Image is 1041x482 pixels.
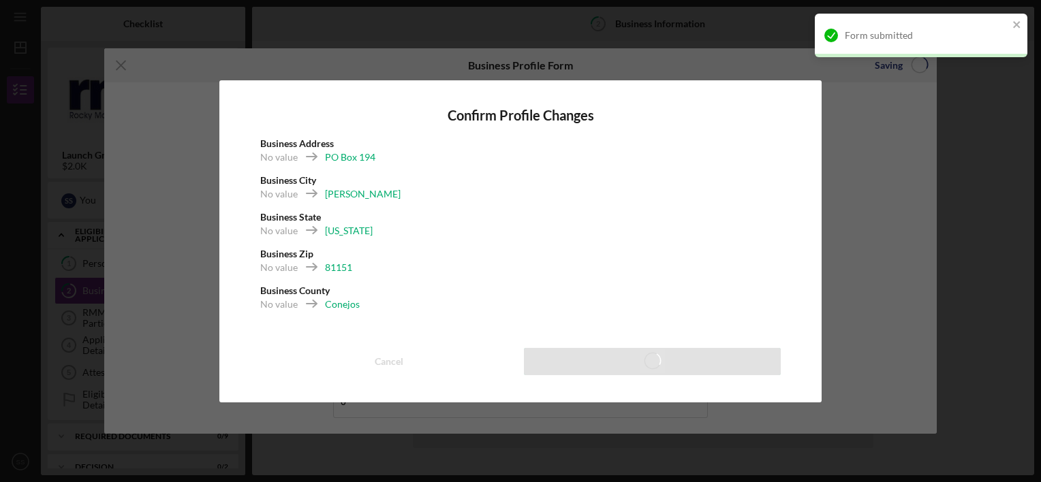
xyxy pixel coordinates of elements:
[260,261,298,274] div: No value
[325,150,375,164] div: PO Box 194
[260,138,334,149] b: Business Address
[260,224,298,238] div: No value
[325,261,352,274] div: 81151
[260,108,781,123] h4: Confirm Profile Changes
[325,224,373,238] div: [US_STATE]
[260,211,321,223] b: Business State
[375,348,403,375] div: Cancel
[260,174,316,186] b: Business City
[845,30,1008,41] div: Form submitted
[260,187,298,201] div: No value
[260,298,298,311] div: No value
[260,348,517,375] button: Cancel
[325,298,360,311] div: Conejos
[325,187,401,201] div: [PERSON_NAME]
[260,285,330,296] b: Business County
[260,150,298,164] div: No value
[1012,19,1022,32] button: close
[524,348,781,375] button: Save
[260,248,313,259] b: Business Zip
